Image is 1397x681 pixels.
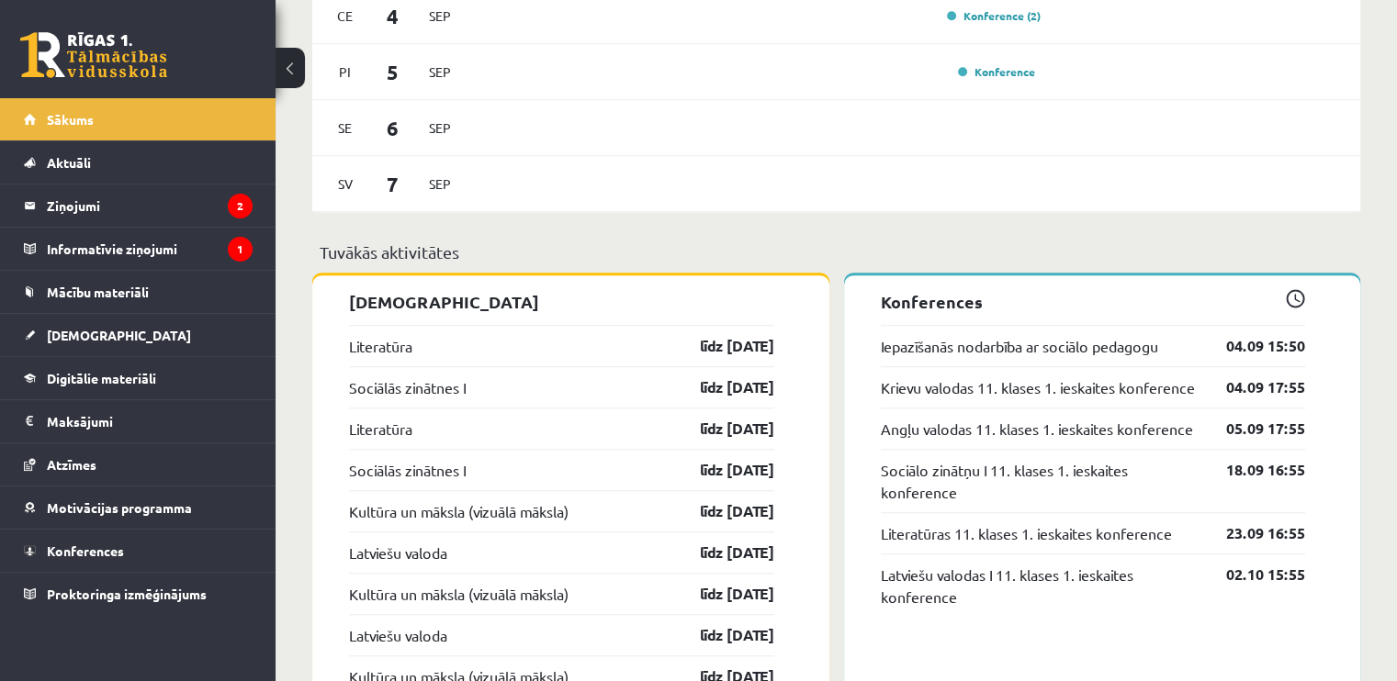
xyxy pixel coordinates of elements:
[349,376,466,398] a: Sociālās zinātnes I
[47,542,124,559] span: Konferences
[228,237,253,262] i: 1
[47,400,253,442] legend: Maksājumi
[349,500,569,522] a: Kultūra un māksla (vizuālā māksla)
[24,400,253,442] a: Maksājumi
[881,564,1200,608] a: Latviešu valodas I 11. klases 1. ieskaites konference
[1199,376,1305,398] a: 04.09 17:55
[47,154,91,171] span: Aktuāli
[326,114,365,142] span: Se
[349,418,412,440] a: Literatūra
[47,228,253,270] legend: Informatīvie ziņojumi
[24,228,253,270] a: Informatīvie ziņojumi1
[881,459,1200,503] a: Sociālo zinātņu I 11. klases 1. ieskaites konference
[365,57,422,87] span: 5
[24,141,253,184] a: Aktuāli
[881,418,1193,440] a: Angļu valodas 11. klases 1. ieskaites konference
[421,170,459,198] span: Sep
[47,586,207,602] span: Proktoringa izmēģinājums
[668,583,774,605] a: līdz [DATE]
[24,530,253,572] a: Konferences
[349,583,569,605] a: Kultūra un māksla (vizuālā māksla)
[421,58,459,86] span: Sep
[24,98,253,140] a: Sākums
[349,335,412,357] a: Literatūra
[668,624,774,646] a: līdz [DATE]
[47,184,253,227] legend: Ziņojumi
[47,456,96,473] span: Atzīmes
[1199,564,1305,586] a: 02.10 15:55
[24,357,253,399] a: Digitālie materiāli
[24,314,253,356] a: [DEMOGRAPHIC_DATA]
[1199,522,1305,544] a: 23.09 16:55
[47,327,191,343] span: [DEMOGRAPHIC_DATA]
[349,541,447,564] a: Latviešu valoda
[668,459,774,481] a: līdz [DATE]
[349,459,466,481] a: Sociālās zinātnes I
[421,2,459,30] span: Sep
[881,376,1195,398] a: Krievu valodas 11. klases 1. ieskaites konference
[24,573,253,615] a: Proktoringa izmēģinājums
[349,289,774,314] p: [DEMOGRAPHIC_DATA]
[365,169,422,199] span: 7
[668,500,774,522] a: līdz [DATE]
[958,64,1035,79] a: Konference
[881,522,1172,544] a: Literatūras 11. klases 1. ieskaites konference
[349,624,447,646] a: Latviešu valoda
[421,114,459,142] span: Sep
[47,284,149,300] span: Mācību materiāli
[320,240,1353,264] p: Tuvākās aktivitātes
[47,370,156,386] span: Digitālie materiāli
[228,194,253,218] i: 2
[47,499,192,516] span: Motivācijas programma
[365,113,422,143] span: 6
[881,289,1306,314] p: Konferences
[668,376,774,398] a: līdz [DATE]
[1199,335,1305,357] a: 04.09 15:50
[24,271,253,313] a: Mācību materiāli
[668,335,774,357] a: līdz [DATE]
[668,541,774,564] a: līdz [DATE]
[326,58,365,86] span: Pi
[668,418,774,440] a: līdz [DATE]
[24,443,253,486] a: Atzīmes
[326,170,365,198] span: Sv
[47,111,94,128] span: Sākums
[1199,418,1305,440] a: 05.09 17:55
[881,335,1158,357] a: Iepazīšanās nodarbība ar sociālo pedagogu
[24,184,253,227] a: Ziņojumi2
[24,486,253,529] a: Motivācijas programma
[20,32,167,78] a: Rīgas 1. Tālmācības vidusskola
[1199,459,1305,481] a: 18.09 16:55
[947,8,1041,23] a: Konference (2)
[365,1,422,31] span: 4
[326,2,365,30] span: Ce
